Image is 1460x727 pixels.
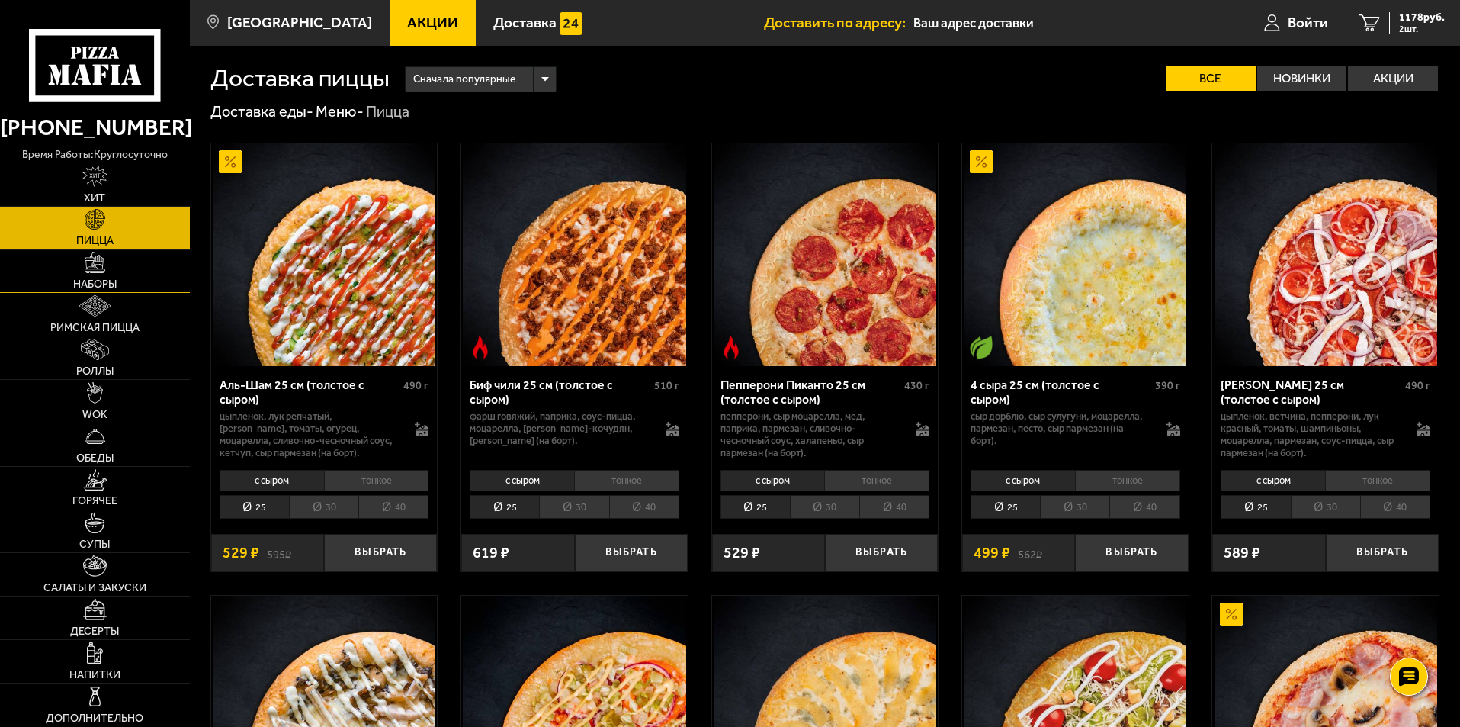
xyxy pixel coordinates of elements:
p: пепперони, сыр Моцарелла, мед, паприка, пармезан, сливочно-чесночный соус, халапеньо, сыр пармеза... [720,410,901,459]
label: Акции [1348,66,1438,91]
span: Роллы [76,366,114,377]
a: Петровская 25 см (толстое с сыром) [1212,143,1439,366]
div: Пицца [366,102,409,122]
li: тонкое [324,470,429,491]
li: 30 [1291,495,1360,519]
li: 25 [1221,495,1290,519]
span: 529 ₽ [223,545,259,561]
li: 30 [790,495,859,519]
label: Новинки [1257,66,1347,91]
li: 40 [859,495,929,519]
p: цыпленок, ветчина, пепперони, лук красный, томаты, шампиньоны, моцарелла, пармезан, соус-пицца, с... [1221,410,1401,459]
span: Акции [407,15,458,30]
s: 562 ₽ [1018,545,1042,561]
li: 25 [720,495,790,519]
span: 510 г [654,379,679,392]
span: Супы [79,539,110,550]
li: 30 [289,495,358,519]
input: Ваш адрес доставки [913,9,1205,37]
img: Акционный [970,150,993,173]
button: Выбрать [1326,534,1439,571]
img: Акционный [219,150,242,173]
button: Выбрать [1075,534,1188,571]
li: с сыром [220,470,324,491]
span: 2 шт. [1399,24,1445,34]
img: Биф чили 25 см (толстое с сыром) [463,143,685,366]
li: тонкое [1325,470,1430,491]
span: 619 ₽ [473,545,509,561]
span: Доставка [493,15,557,30]
li: 40 [1109,495,1179,519]
span: Десерты [70,626,119,637]
p: фарш говяжий, паприка, соус-пицца, моцарелла, [PERSON_NAME]-кочудян, [PERSON_NAME] (на борт). [470,410,650,447]
a: Доставка еды- [210,102,313,121]
img: Аль-Шам 25 см (толстое с сыром) [213,143,435,366]
img: 15daf4d41897b9f0e9f617042186c801.svg [560,12,582,35]
div: [PERSON_NAME] 25 см (толстое с сыром) [1221,378,1401,407]
li: тонкое [824,470,929,491]
li: с сыром [470,470,574,491]
a: АкционныйВегетарианское блюдо4 сыра 25 см (толстое с сыром) [962,143,1189,366]
img: Пепперони Пиканто 25 см (толстое с сыром) [714,143,936,366]
span: Наборы [73,279,117,290]
label: Все [1166,66,1256,91]
span: Войти [1288,15,1328,30]
a: АкционныйАль-Шам 25 см (толстое с сыром) [211,143,438,366]
img: Петровская 25 см (толстое с сыром) [1215,143,1437,366]
span: Хит [84,193,105,204]
li: тонкое [1075,470,1180,491]
span: Салаты и закуски [43,583,146,594]
span: 490 г [403,379,428,392]
span: 430 г [904,379,929,392]
div: Пепперони Пиканто 25 см (толстое с сыром) [720,378,901,407]
span: 1178 руб. [1399,12,1445,23]
div: 4 сыра 25 см (толстое с сыром) [971,378,1151,407]
button: Выбрать [575,534,688,571]
s: 595 ₽ [267,545,291,561]
div: Биф чили 25 см (толстое с сыром) [470,378,650,407]
a: Острое блюдоПепперони Пиканто 25 см (толстое с сыром) [712,143,939,366]
li: 40 [609,495,679,519]
span: Пицца [76,236,114,246]
li: 30 [1040,495,1109,519]
img: Острое блюдо [720,336,743,359]
span: [GEOGRAPHIC_DATA] [227,15,372,30]
span: 529 ₽ [724,545,760,561]
a: Меню- [316,102,364,121]
li: с сыром [1221,470,1325,491]
span: Напитки [69,670,120,680]
span: 499 ₽ [974,545,1010,561]
img: Вегетарианское блюдо [970,336,993,359]
p: цыпленок, лук репчатый, [PERSON_NAME], томаты, огурец, моцарелла, сливочно-чесночный соус, кетчуп... [220,410,400,459]
button: Выбрать [825,534,938,571]
img: Острое блюдо [469,336,492,359]
p: сыр дорблю, сыр сулугуни, моцарелла, пармезан, песто, сыр пармезан (на борт). [971,410,1151,447]
span: 390 г [1155,379,1180,392]
li: с сыром [971,470,1075,491]
li: 40 [358,495,428,519]
li: 25 [470,495,539,519]
span: Обеды [76,453,114,464]
li: 25 [220,495,289,519]
img: Акционный [1220,603,1243,626]
li: 25 [971,495,1040,519]
a: Острое блюдоБиф чили 25 см (толстое с сыром) [461,143,688,366]
span: Горячее [72,496,117,507]
li: 40 [1360,495,1430,519]
span: 589 ₽ [1224,545,1260,561]
span: Дополнительно [46,713,143,724]
span: Доставить по адресу: [764,15,913,30]
img: 4 сыра 25 см (толстое с сыром) [964,143,1186,366]
li: 30 [539,495,608,519]
li: с сыром [720,470,825,491]
span: 490 г [1405,379,1430,392]
li: тонкое [574,470,679,491]
button: Выбрать [324,534,437,571]
div: Аль-Шам 25 см (толстое с сыром) [220,378,400,407]
span: WOK [82,410,107,420]
h1: Доставка пиццы [210,66,390,91]
span: Сначала популярные [413,65,515,94]
span: Римская пицца [50,323,140,333]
